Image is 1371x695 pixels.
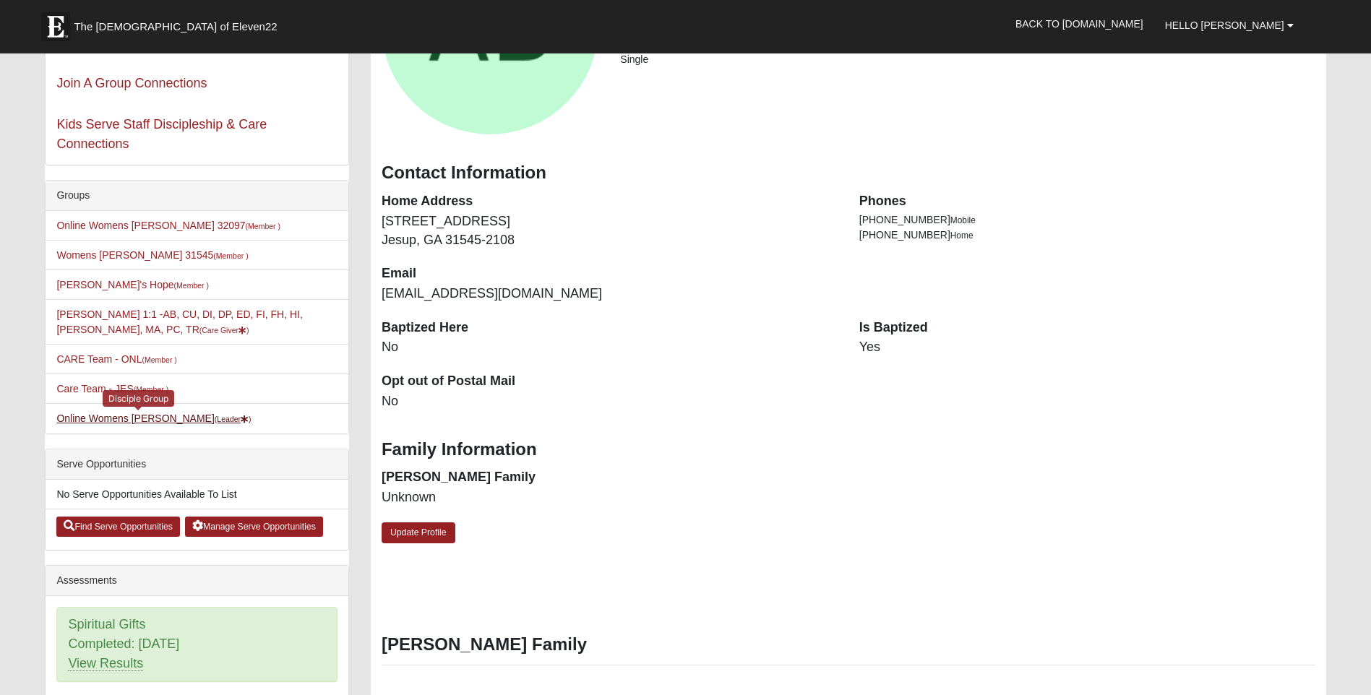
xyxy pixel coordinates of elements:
[56,383,168,394] a: Care Team - JES(Member )
[41,12,70,41] img: Eleven22 logo
[382,634,1315,655] h3: [PERSON_NAME] Family
[859,192,1315,211] dt: Phones
[859,338,1315,357] dd: Yes
[382,488,838,507] dd: Unknown
[382,372,838,391] dt: Opt out of Postal Mail
[56,308,302,335] a: [PERSON_NAME] 1:1 -AB, CU, DI, DP, ED, FI, FH, HI, [PERSON_NAME], MA, PC, TR(Care Giver)
[46,181,348,211] div: Groups
[382,468,838,487] dt: [PERSON_NAME] Family
[382,319,838,337] dt: Baptized Here
[185,517,323,537] a: Manage Serve Opportunities
[56,249,248,261] a: Womens [PERSON_NAME] 31545(Member )
[215,415,252,423] small: (Leader )
[859,228,1315,243] li: [PHONE_NUMBER]
[68,656,143,671] a: View Results
[950,230,974,241] span: Home
[382,522,455,543] a: Update Profile
[382,338,838,357] dd: No
[246,222,280,230] small: (Member )
[382,392,838,411] dd: No
[56,353,176,365] a: CARE Team - ONL(Member )
[1165,20,1284,31] span: Hello [PERSON_NAME]
[213,251,248,260] small: (Member )
[46,480,348,509] li: No Serve Opportunities Available To List
[34,5,323,41] a: The [DEMOGRAPHIC_DATA] of Eleven22
[56,117,267,151] a: Kids Serve Staff Discipleship & Care Connections
[174,281,209,290] small: (Member )
[950,215,976,225] span: Mobile
[1154,7,1305,43] a: Hello [PERSON_NAME]
[382,285,838,303] dd: [EMAIL_ADDRESS][DOMAIN_NAME]
[57,608,337,681] div: Spiritual Gifts Completed: [DATE]
[382,212,838,249] dd: [STREET_ADDRESS] Jesup, GA 31545-2108
[199,326,249,334] small: (Care Giver )
[382,192,838,211] dt: Home Address
[56,76,207,90] a: Join A Group Connections
[859,319,1315,337] dt: Is Baptized
[382,264,838,283] dt: Email
[382,439,1315,460] h3: Family Information
[103,390,174,407] div: Disciple Group
[46,449,348,480] div: Serve Opportunities
[859,212,1315,228] li: [PHONE_NUMBER]
[74,20,277,34] span: The [DEMOGRAPHIC_DATA] of Eleven22
[134,385,168,394] small: (Member )
[142,355,176,364] small: (Member )
[56,220,280,231] a: Online Womens [PERSON_NAME] 32097(Member )
[46,566,348,596] div: Assessments
[56,279,209,290] a: [PERSON_NAME]'s Hope(Member )
[56,413,251,424] a: Online Womens [PERSON_NAME](Leader)
[382,163,1315,184] h3: Contact Information
[56,517,180,537] a: Find Serve Opportunities
[1005,6,1154,42] a: Back to [DOMAIN_NAME]
[620,52,1315,67] li: Single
